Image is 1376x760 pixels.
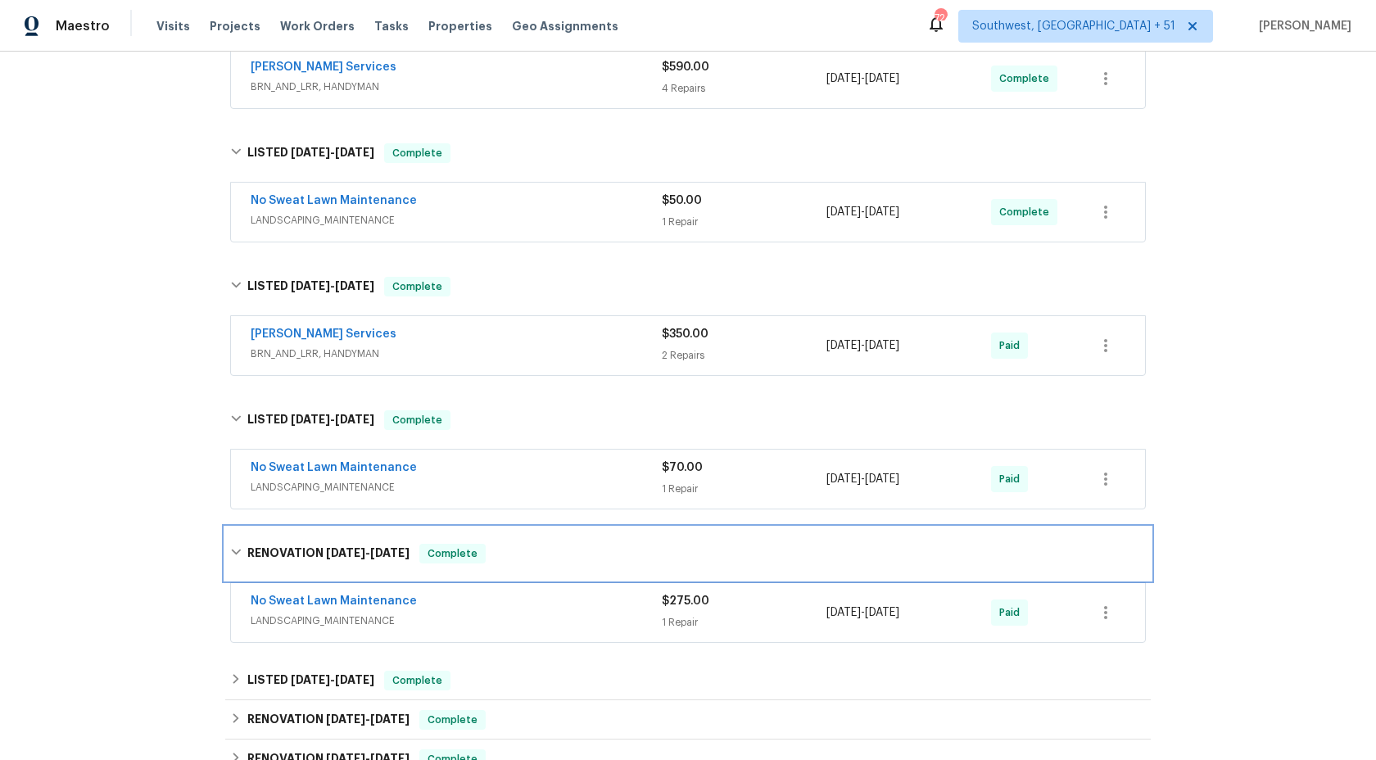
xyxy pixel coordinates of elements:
[291,674,330,685] span: [DATE]
[251,346,662,362] span: BRN_AND_LRR, HANDYMAN
[999,337,1026,354] span: Paid
[826,604,899,621] span: -
[826,70,899,87] span: -
[335,280,374,292] span: [DATE]
[662,214,826,230] div: 1 Repair
[291,280,374,292] span: -
[972,18,1175,34] span: Southwest, [GEOGRAPHIC_DATA] + 51
[210,18,260,34] span: Projects
[374,20,409,32] span: Tasks
[386,672,449,689] span: Complete
[280,18,355,34] span: Work Orders
[865,206,899,218] span: [DATE]
[251,613,662,629] span: LANDSCAPING_MAINTENANCE
[826,607,861,618] span: [DATE]
[826,340,861,351] span: [DATE]
[662,614,826,631] div: 1 Repair
[247,710,410,730] h6: RENOVATION
[56,18,110,34] span: Maestro
[335,674,374,685] span: [DATE]
[999,604,1026,621] span: Paid
[326,547,410,559] span: -
[291,280,330,292] span: [DATE]
[662,347,826,364] div: 2 Repairs
[826,337,899,354] span: -
[370,547,410,559] span: [DATE]
[662,462,703,473] span: $70.00
[421,545,484,562] span: Complete
[662,61,709,73] span: $590.00
[156,18,190,34] span: Visits
[999,70,1056,87] span: Complete
[225,527,1151,580] div: RENOVATION [DATE]-[DATE]Complete
[999,471,1026,487] span: Paid
[428,18,492,34] span: Properties
[662,481,826,497] div: 1 Repair
[865,473,899,485] span: [DATE]
[251,479,662,495] span: LANDSCAPING_MAINTENANCE
[662,195,702,206] span: $50.00
[247,410,374,430] h6: LISTED
[225,700,1151,740] div: RENOVATION [DATE]-[DATE]Complete
[662,80,826,97] div: 4 Repairs
[865,340,899,351] span: [DATE]
[512,18,618,34] span: Geo Assignments
[999,204,1056,220] span: Complete
[251,61,396,73] a: [PERSON_NAME] Services
[251,212,662,228] span: LANDSCAPING_MAINTENANCE
[251,595,417,607] a: No Sweat Lawn Maintenance
[291,147,330,158] span: [DATE]
[826,73,861,84] span: [DATE]
[826,206,861,218] span: [DATE]
[662,328,708,340] span: $350.00
[225,260,1151,313] div: LISTED [DATE]-[DATE]Complete
[251,79,662,95] span: BRN_AND_LRR, HANDYMAN
[335,147,374,158] span: [DATE]
[326,547,365,559] span: [DATE]
[291,147,374,158] span: -
[386,278,449,295] span: Complete
[826,473,861,485] span: [DATE]
[247,671,374,690] h6: LISTED
[865,73,899,84] span: [DATE]
[291,414,374,425] span: -
[326,713,365,725] span: [DATE]
[251,195,417,206] a: No Sweat Lawn Maintenance
[335,414,374,425] span: [DATE]
[247,143,374,163] h6: LISTED
[865,607,899,618] span: [DATE]
[1252,18,1351,34] span: [PERSON_NAME]
[251,462,417,473] a: No Sweat Lawn Maintenance
[225,394,1151,446] div: LISTED [DATE]-[DATE]Complete
[291,674,374,685] span: -
[386,412,449,428] span: Complete
[935,10,946,26] div: 724
[225,127,1151,179] div: LISTED [DATE]-[DATE]Complete
[291,414,330,425] span: [DATE]
[225,661,1151,700] div: LISTED [DATE]-[DATE]Complete
[326,713,410,725] span: -
[251,328,396,340] a: [PERSON_NAME] Services
[247,277,374,296] h6: LISTED
[826,471,899,487] span: -
[247,544,410,563] h6: RENOVATION
[662,595,709,607] span: $275.00
[421,712,484,728] span: Complete
[826,204,899,220] span: -
[370,713,410,725] span: [DATE]
[386,145,449,161] span: Complete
